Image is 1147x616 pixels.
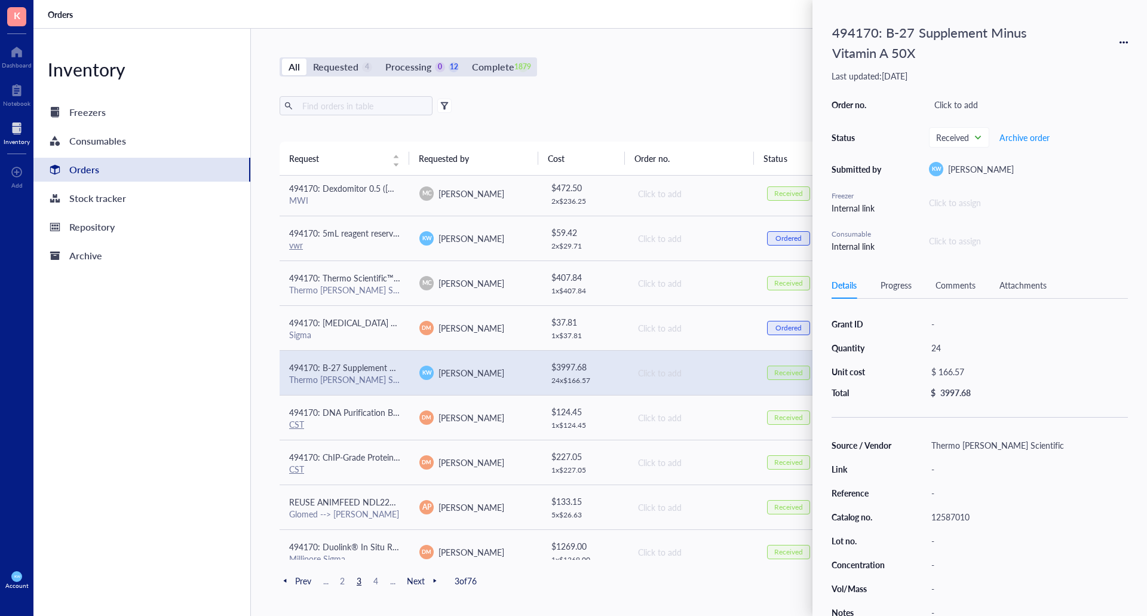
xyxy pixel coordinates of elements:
div: $ 59.42 [551,226,618,239]
div: Stock tracker [69,190,126,207]
span: [PERSON_NAME] [438,456,504,468]
div: Details [832,278,857,292]
span: AP [422,502,431,513]
div: - [926,315,1128,332]
div: Requested [313,59,358,75]
div: Ordered [775,323,802,333]
span: 494170: DNA Purification Buffers and Spin Columns (ChIP, CUT&RUN, CUT&Tag) [289,406,590,418]
span: KW [14,574,20,578]
div: $ [931,387,936,398]
span: [PERSON_NAME] [438,232,504,244]
span: Received [936,132,980,143]
span: [PERSON_NAME] [438,412,504,424]
div: $ 407.84 [551,271,618,284]
div: $ 227.05 [551,450,618,463]
div: Archive [69,247,102,264]
th: Order no. [625,142,755,175]
a: Orders [48,9,75,20]
input: Find orders in table [298,97,428,115]
div: 24 x $ 166.57 [551,376,618,385]
div: Click to add [929,96,1128,113]
td: Click to add [627,395,757,440]
div: 1879 [518,62,528,72]
div: - [926,532,1128,549]
div: 2 x $ 29.71 [551,241,618,251]
div: 1 x $ 227.05 [551,465,618,475]
span: MC [422,278,431,287]
th: Request [280,142,409,175]
div: 5 x $ 26.63 [551,510,618,520]
a: CST [289,463,304,475]
div: $ 124.45 [551,405,618,418]
div: Consumable [832,229,885,240]
div: Received [774,502,803,512]
div: Grant ID [832,318,893,329]
div: Quantity [832,342,893,353]
div: Processing [385,59,431,75]
div: Ordered [775,234,802,243]
a: Millipore Sigma [289,553,345,565]
div: 494170: B-27 Supplement Minus Vitamin A 50X [827,19,1078,66]
div: 1 x $ 124.45 [551,421,618,430]
div: 12 [449,62,459,72]
div: Received [774,458,803,467]
a: Archive [33,244,250,268]
div: $ 3997.68 [551,360,618,373]
div: Received [774,189,803,198]
div: Glomed --> [PERSON_NAME] [289,508,400,519]
div: - [926,485,1128,501]
div: Source / Vendor [832,440,893,450]
span: 4 [369,575,383,586]
div: 24 [926,339,1128,356]
div: Account [5,582,29,589]
th: Status [754,142,840,175]
div: Reference [832,488,893,498]
span: 3 of 76 [455,575,477,586]
a: CST [289,418,304,430]
span: 494170: ChIP-Grade Protein G Magnetic Beads [289,451,463,463]
div: Comments [936,278,976,292]
div: Sigma [289,329,400,340]
span: KW [931,165,941,173]
td: Click to add [627,305,757,350]
a: Orders [33,158,250,182]
div: Received [774,278,803,288]
span: 3 [352,575,366,586]
div: Click to add [638,545,748,559]
span: K [14,8,20,23]
span: DM [422,413,431,422]
a: Consumables [33,129,250,153]
div: Internal link [832,201,885,214]
span: Archive order [999,133,1050,142]
div: Click to add [638,277,748,290]
td: Click to add [627,440,757,485]
div: Click to add [638,456,748,469]
div: Click to add [638,366,748,379]
div: Click to add [638,232,748,245]
div: Order no. [832,99,885,110]
div: Dashboard [2,62,32,69]
div: Catalog no. [832,511,893,522]
div: Received [774,547,803,557]
div: Attachments [999,278,1047,292]
div: Complete [472,59,514,75]
div: 0 [435,62,445,72]
div: 1 x $ 1269.00 [551,555,618,565]
div: Unit cost [832,366,893,377]
span: Prev [280,575,311,586]
div: 1 x $ 37.81 [551,331,618,341]
div: Status [832,132,885,143]
span: 494170: Thermo Scientific™ 384 Well Black Plate, Optically Clear Polymer Bottom, Pack of 10 [289,272,636,284]
div: Click to add [638,411,748,424]
div: - [926,580,1128,597]
div: Concentration [832,559,893,570]
span: Next [407,575,440,586]
div: Received [774,368,803,378]
div: All [289,59,300,75]
div: Thermo [PERSON_NAME] Scientific [289,374,400,385]
div: - [926,556,1128,573]
td: Click to add [627,261,757,305]
td: Click to add [627,216,757,261]
div: 12587010 [926,508,1128,525]
span: DM [422,324,431,332]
